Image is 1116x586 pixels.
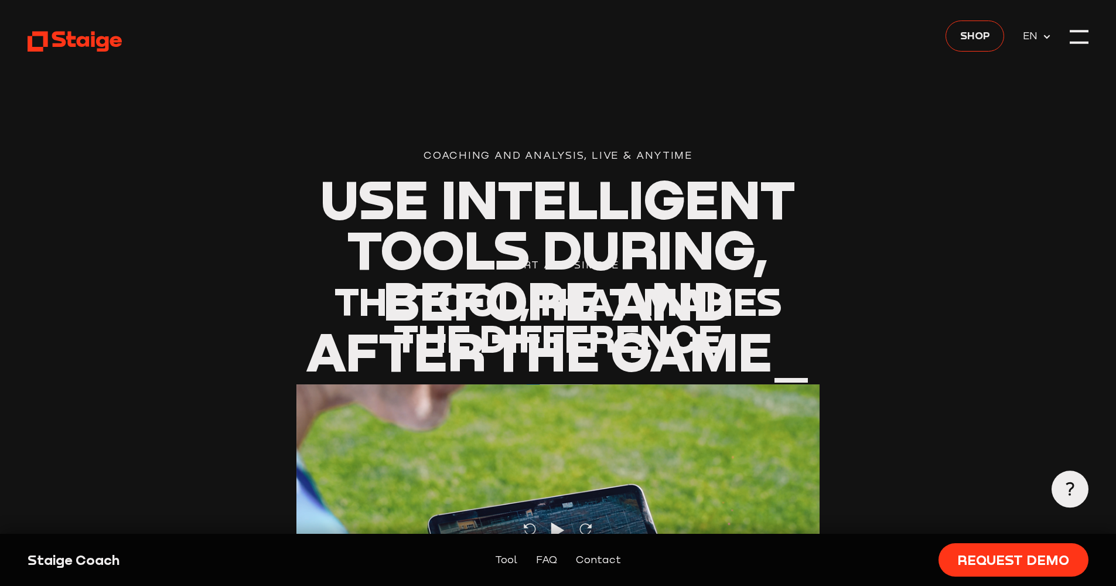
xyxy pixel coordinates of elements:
a: Shop [946,21,1004,52]
span: EN [1023,28,1042,44]
div: Staige Coach [28,551,282,570]
a: Contact [576,552,621,568]
a: FAQ [536,552,557,568]
span: Shop [960,27,990,43]
a: Tool [495,552,517,568]
a: Request Demo [938,543,1088,577]
span: The tool, that makes the difference [335,278,781,361]
div: Smart and simple [296,257,820,274]
div: Coaching and Analysis, Live & Anytime [296,148,820,164]
span: Use intelligent tools during, before and after the game_ [306,166,810,383]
